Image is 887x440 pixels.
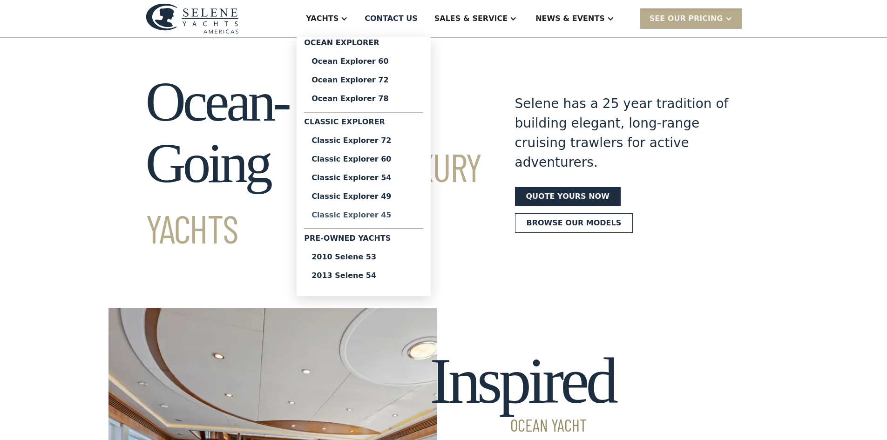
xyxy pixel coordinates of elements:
a: Classic Explorer 54 [304,169,423,187]
div: SEE Our Pricing [650,13,723,24]
a: 2013 Selene 54 [304,266,423,285]
a: Classic Explorer 60 [304,150,423,169]
div: Classic Explorer 45 [311,211,416,219]
div: Classic Explorer 72 [311,137,416,144]
div: Selene has a 25 year tradition of building elegant, long-range cruising trawlers for active adven... [515,94,729,172]
img: logo [146,3,239,34]
div: Yachts [306,13,339,24]
a: Quote yours now [515,187,621,206]
a: 2010 Selene 53 [304,248,423,266]
a: Classic Explorer 72 [304,131,423,150]
div: Ocean Explorer [304,37,423,52]
a: Browse our models [515,213,633,233]
div: 2010 Selene 53 [311,253,416,261]
span: Ocean Yacht [430,417,615,433]
div: Classic Explorer 54 [311,174,416,182]
a: Classic Explorer 45 [304,206,423,224]
nav: Yachts [297,37,431,296]
div: 2013 Selene 54 [311,272,416,279]
a: Ocean Explorer 60 [304,52,423,71]
a: Ocean Explorer 78 [304,89,423,108]
div: Classic Explorer [304,116,423,131]
div: Sales & Service [434,13,508,24]
div: Classic Explorer 60 [311,156,416,163]
div: Ocean Explorer 72 [311,76,416,84]
div: Contact US [365,13,418,24]
div: Pre-Owned Yachts [304,233,423,248]
div: Ocean Explorer 60 [311,58,416,65]
div: Ocean Explorer 78 [311,95,416,102]
a: Classic Explorer 49 [304,187,423,206]
div: News & EVENTS [535,13,605,24]
a: Ocean Explorer 72 [304,71,423,89]
div: Classic Explorer 49 [311,193,416,200]
h1: Ocean-Going [146,71,481,256]
div: SEE Our Pricing [640,8,742,28]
